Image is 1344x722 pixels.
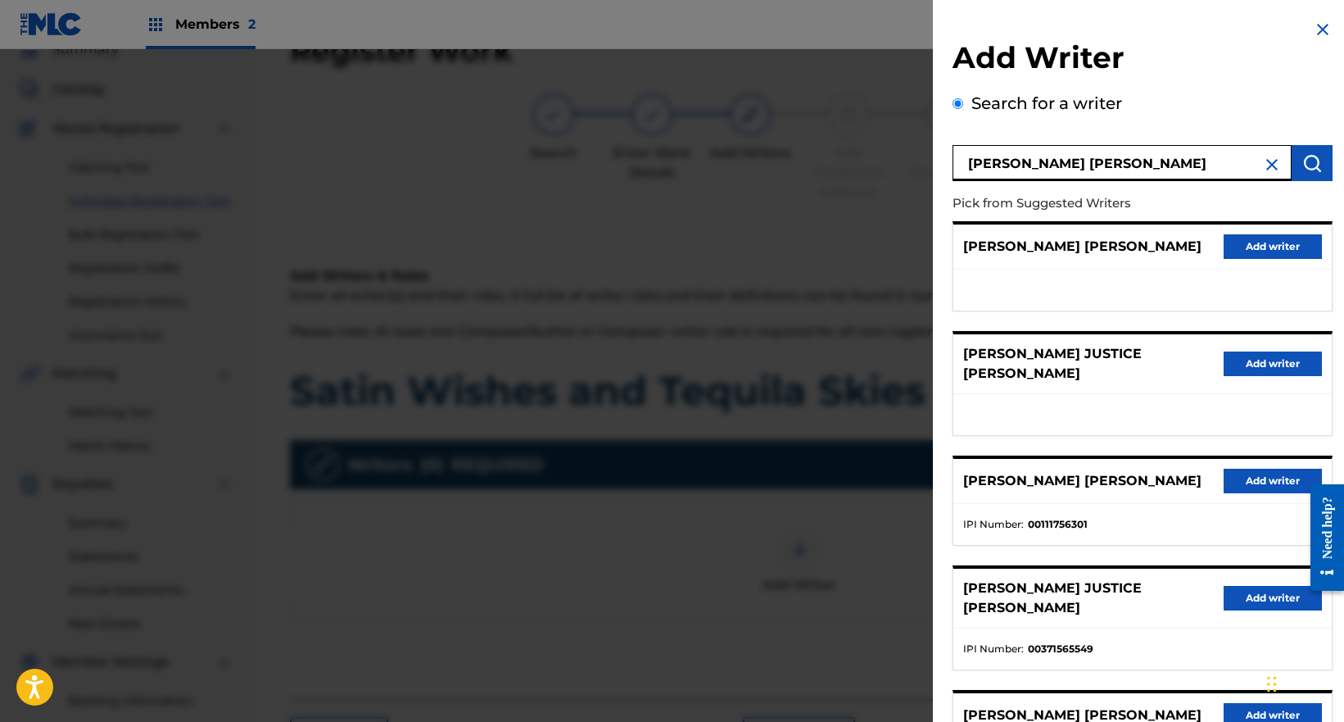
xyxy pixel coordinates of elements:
p: [PERSON_NAME] [PERSON_NAME] [963,237,1201,257]
span: IPI Number : [963,642,1024,656]
p: [PERSON_NAME] JUSTICE [PERSON_NAME] [963,344,1224,384]
img: Search Works [1302,153,1322,173]
p: [PERSON_NAME] [PERSON_NAME] [963,471,1201,491]
button: Add writer [1224,234,1322,259]
img: Top Rightsholders [146,15,165,34]
button: Add writer [1224,352,1322,376]
span: 2 [248,16,256,32]
img: close [1262,155,1282,175]
h2: Add Writer [953,39,1333,81]
iframe: Chat Widget [1262,643,1344,722]
span: Members [175,15,256,34]
div: Drag [1267,660,1277,709]
button: Add writer [1224,586,1322,611]
img: MLC Logo [20,12,83,36]
label: Search for a writer [971,93,1122,113]
p: Pick from Suggested Writers [953,186,1239,221]
iframe: Resource Center [1298,471,1344,603]
span: IPI Number : [963,517,1024,532]
strong: 00371565549 [1028,642,1093,656]
button: Add writer [1224,469,1322,493]
p: [PERSON_NAME] JUSTICE [PERSON_NAME] [963,579,1224,618]
strong: 00111756301 [1028,517,1088,532]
